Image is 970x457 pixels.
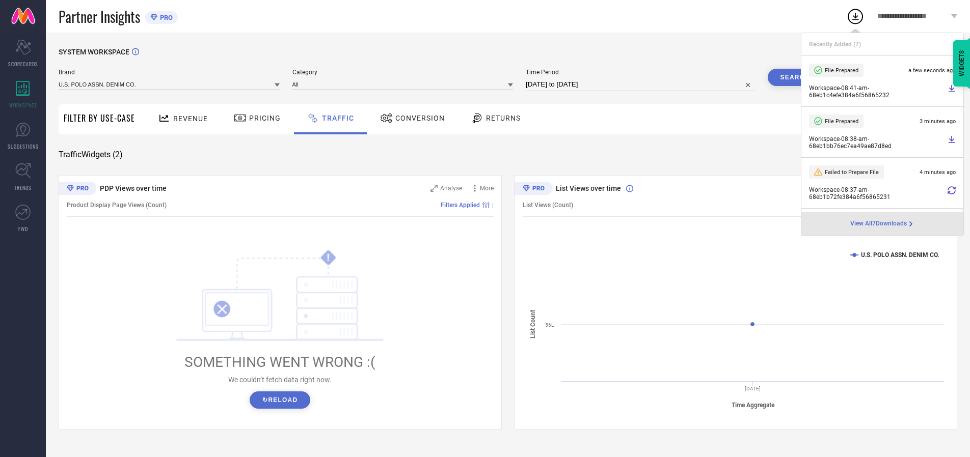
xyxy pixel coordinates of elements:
span: PRO [157,14,173,21]
span: Category [292,69,514,76]
a: Download [948,135,956,150]
span: SUGGESTIONS [8,142,39,150]
span: Failed to Prepare File [825,169,879,176]
span: Conversion [395,114,445,122]
span: Partner Insights [59,6,140,27]
tspan: ! [327,252,330,264]
span: Traffic [322,114,354,122]
svg: Zoom [430,185,438,192]
text: 56L [545,322,554,328]
span: Pricing [249,114,281,122]
span: Filter By Use-Case [64,112,135,124]
span: Returns [486,114,521,122]
div: Open download list [846,7,865,25]
span: View All 7 Downloads [850,220,907,228]
span: WORKSPACE [9,101,37,109]
a: Download [948,84,956,99]
button: Search [768,69,823,86]
span: Recently Added ( 7 ) [809,41,861,48]
span: SYSTEM WORKSPACE [59,48,129,56]
span: Traffic Widgets ( 2 ) [59,150,123,160]
div: Open download page [850,220,915,228]
span: Brand [59,69,280,76]
input: Select time period [526,78,755,91]
span: SCORECARDS [8,60,38,68]
span: TRENDS [14,184,32,191]
span: 3 minutes ago [920,118,956,125]
span: List Views over time [556,184,621,192]
span: Analyse [440,185,462,192]
span: 4 minutes ago [920,169,956,176]
span: a few seconds ago [908,67,956,74]
span: We couldn’t fetch data right now. [228,376,332,384]
span: File Prepared [825,67,858,74]
span: Workspace - 08:38-am - 68eb1bb76ec7ea49ae87d8ed [809,135,945,150]
span: | [492,202,494,209]
span: Workspace - 08:41-am - 68eb1c4efe384a6f56865232 [809,84,945,99]
span: More [480,185,494,192]
a: View All7Downloads [850,220,915,228]
text: U.S. POLO ASSN. DENIM CO. [861,251,939,259]
span: Filters Applied [441,202,480,209]
button: ↻Reload [250,391,310,409]
div: Premium [515,182,552,197]
span: Time Period [526,69,755,76]
span: List Views (Count) [523,202,573,209]
span: SOMETHING WENT WRONG :( [184,354,375,370]
tspan: List Count [529,310,536,338]
span: PDP Views over time [100,184,167,192]
span: Revenue [173,115,208,123]
tspan: Time Aggregate [731,402,774,409]
span: Workspace - 08:37-am - 68eb1b72fe384a6f56865231 [809,186,945,201]
div: Retry [948,186,956,201]
span: Product Display Page Views (Count) [67,202,167,209]
text: [DATE] [745,386,761,391]
span: FWD [18,225,28,233]
div: Premium [59,182,96,197]
span: File Prepared [825,118,858,125]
